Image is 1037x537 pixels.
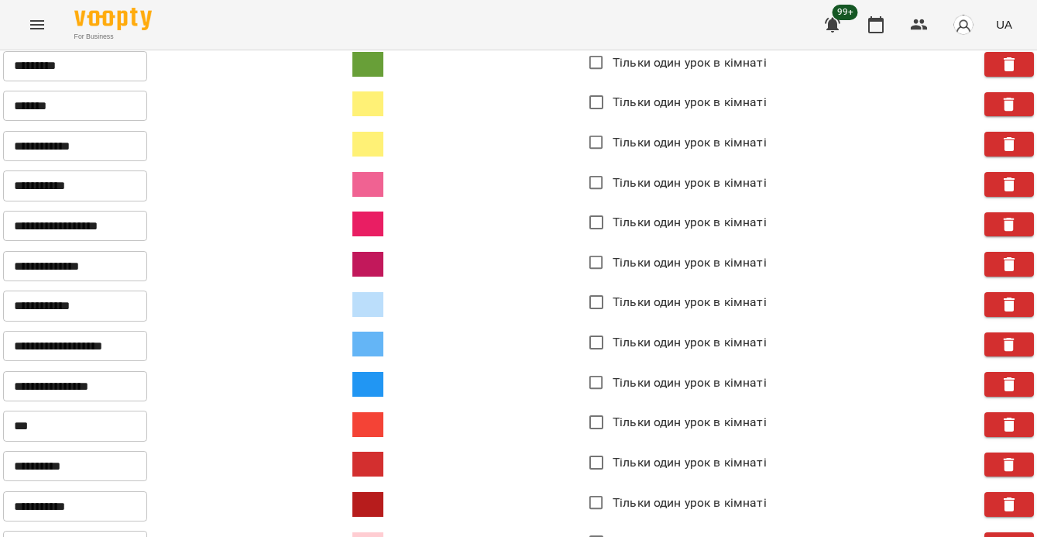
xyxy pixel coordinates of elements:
[613,373,767,392] span: Тільки один урок в кімнаті
[833,5,858,20] span: 99+
[19,6,56,43] button: Menu
[613,253,767,272] span: Тільки один урок в кімнаті
[613,53,767,72] span: Тільки один урок в кімнаті
[613,453,767,472] span: Тільки один урок в кімнаті
[996,16,1012,33] span: UA
[613,93,767,112] span: Тільки один урок в кімнаті
[613,293,767,312] span: Тільки один урок в кімнаті
[613,494,767,512] span: Тільки один урок в кімнаті
[990,10,1018,39] button: UA
[613,133,767,152] span: Тільки один урок в кімнаті
[613,413,767,432] span: Тільки один урок в кімнаті
[613,174,767,192] span: Тільки один урок в кімнаті
[74,8,152,30] img: Voopty Logo
[613,333,767,352] span: Тільки один урок в кімнаті
[613,213,767,232] span: Тільки один урок в кімнаті
[74,32,152,42] span: For Business
[953,14,974,36] img: avatar_s.png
